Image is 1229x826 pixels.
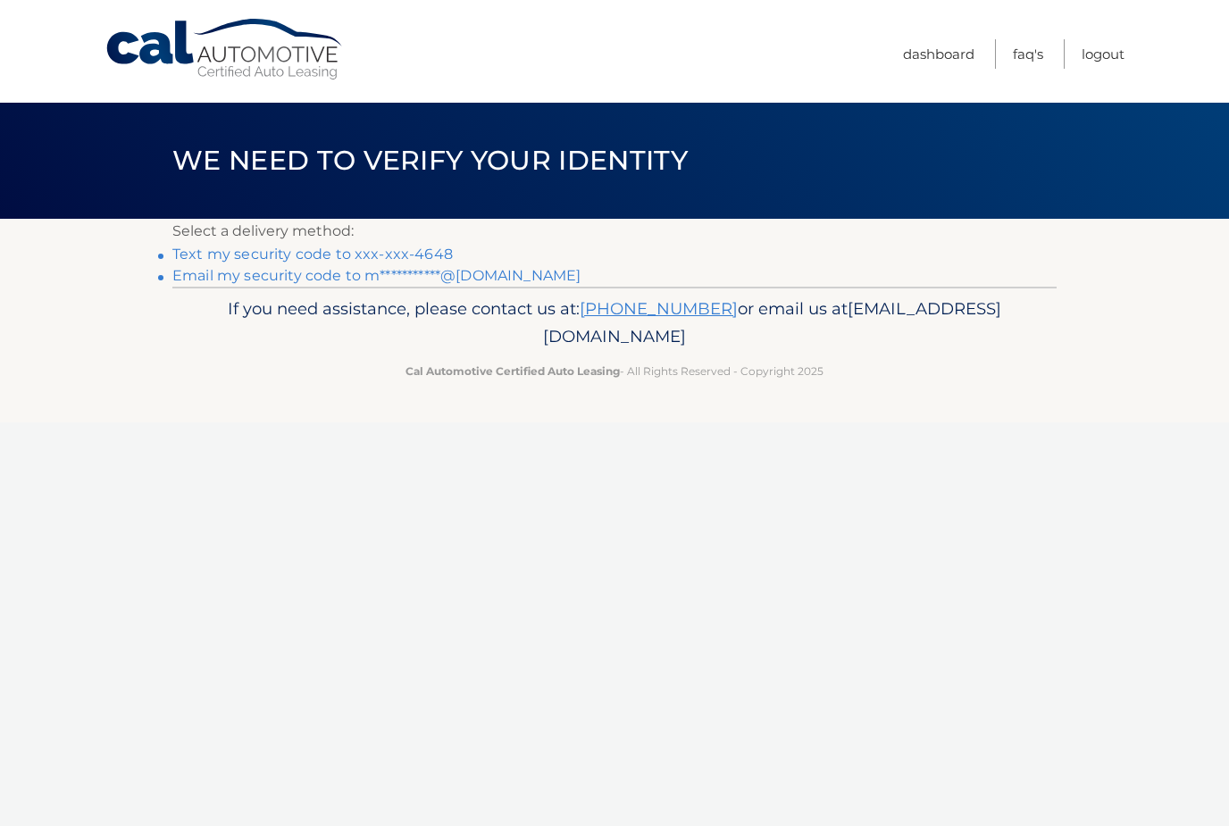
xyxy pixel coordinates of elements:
[580,298,738,319] a: [PHONE_NUMBER]
[405,364,620,378] strong: Cal Automotive Certified Auto Leasing
[184,295,1045,352] p: If you need assistance, please contact us at: or email us at
[1013,39,1043,69] a: FAQ's
[172,144,688,177] span: We need to verify your identity
[172,246,453,263] a: Text my security code to xxx-xxx-4648
[184,362,1045,380] p: - All Rights Reserved - Copyright 2025
[105,18,346,81] a: Cal Automotive
[1082,39,1124,69] a: Logout
[172,219,1057,244] p: Select a delivery method:
[903,39,974,69] a: Dashboard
